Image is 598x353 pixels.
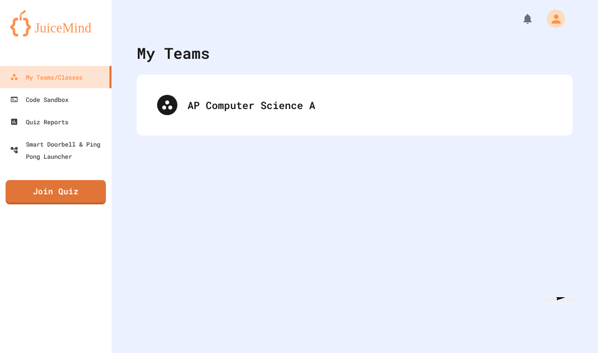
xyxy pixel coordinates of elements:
[536,7,568,30] div: My Account
[10,93,68,105] div: Code Sandbox
[188,97,552,113] div: AP Computer Science A
[6,180,106,204] a: Join Quiz
[10,138,107,162] div: Smart Doorbell & Ping Pong Launcher
[503,10,536,27] div: My Notifications
[137,42,210,64] div: My Teams
[10,116,68,128] div: Quiz Reports
[147,85,563,125] div: AP Computer Science A
[10,71,83,83] div: My Teams/Classes
[10,10,101,37] img: logo-orange.svg
[540,297,589,344] iframe: chat widget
